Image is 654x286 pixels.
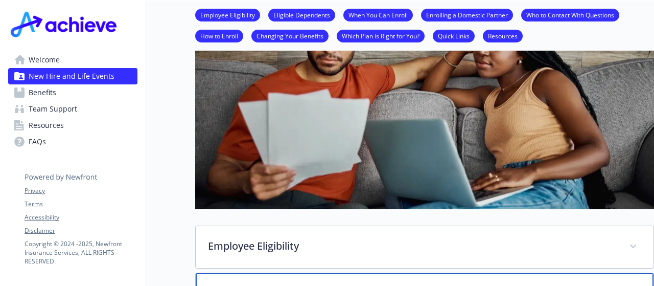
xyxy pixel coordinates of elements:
a: How to Enroll [195,31,243,40]
span: Benefits [29,84,56,101]
span: Resources [29,117,64,134]
a: FAQs [8,134,137,150]
div: Employee Eligibility [196,226,653,268]
a: Who to Contact With Questions [521,10,619,19]
a: Employee Eligibility [195,10,260,19]
a: Team Support [8,101,137,117]
a: Privacy [25,186,137,195]
a: Quick Links [433,31,475,40]
a: Which Plan is Right for You? [337,31,425,40]
a: Resources [483,31,523,40]
span: FAQs [29,134,46,150]
span: Welcome [29,52,60,68]
span: New Hire and Life Events [29,68,114,84]
a: Eligible Dependents [268,10,335,19]
a: Benefits [8,84,137,101]
p: Employee Eligibility [208,238,617,254]
p: Copyright © 2024 - 2025 , Newfront Insurance Services, ALL RIGHTS RESERVED [25,239,137,266]
a: Accessibility [25,213,137,222]
span: Team Support [29,101,77,117]
a: Resources [8,117,137,134]
a: Changing Your Benefits [251,31,329,40]
a: Enrolling a Domestic Partner [421,10,513,19]
a: New Hire and Life Events [8,68,137,84]
a: Welcome [8,52,137,68]
a: Disclaimer [25,226,137,235]
a: Terms [25,200,137,209]
a: When You Can Enroll [343,10,413,19]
